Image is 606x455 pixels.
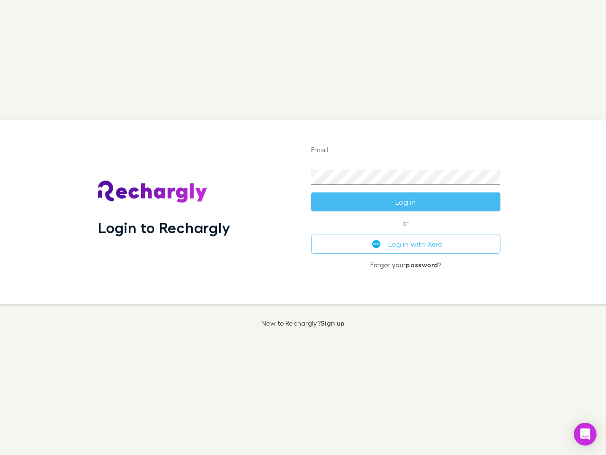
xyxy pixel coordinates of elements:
p: New to Rechargly? [261,319,345,327]
a: Sign up [321,319,345,327]
h1: Login to Rechargly [98,218,230,237]
div: Open Intercom Messenger [574,423,597,446]
button: Log in with Xero [311,235,500,254]
a: password [406,261,438,269]
img: Xero's logo [372,240,381,248]
p: Forgot your ? [311,261,500,269]
img: Rechargly's Logo [98,181,208,203]
button: Log in [311,192,500,211]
